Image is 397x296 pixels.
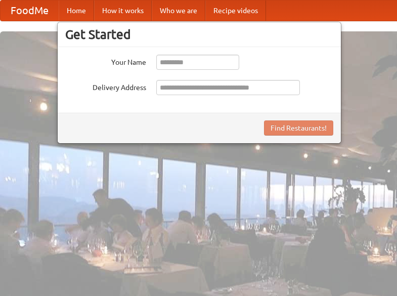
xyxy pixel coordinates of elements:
[264,120,333,136] button: Find Restaurants!
[59,1,94,21] a: Home
[65,55,146,67] label: Your Name
[1,1,59,21] a: FoodMe
[65,27,333,42] h3: Get Started
[205,1,266,21] a: Recipe videos
[65,80,146,93] label: Delivery Address
[152,1,205,21] a: Who we are
[94,1,152,21] a: How it works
